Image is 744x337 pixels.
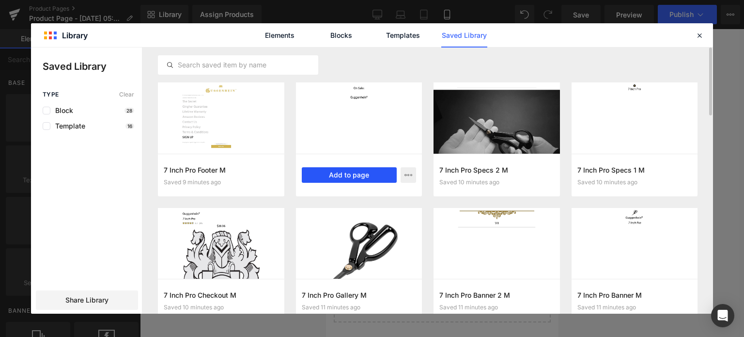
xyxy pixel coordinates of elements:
[577,165,692,175] h3: 7 Inch Pro Specs 1 M
[164,304,279,311] div: Saved 10 minutes ago
[164,165,279,175] h3: 7 Inch Pro Footer M
[577,304,692,311] div: Saved 11 minutes ago
[23,264,209,271] p: or Drag & Drop elements from left sidebar
[43,59,142,74] p: Saved Library
[439,290,554,300] h3: 7 Inch Pro Banner 2 M
[439,179,554,186] div: Saved 10 minutes ago
[124,108,134,113] p: 28
[73,209,160,229] a: Explore Blocks
[380,23,426,48] a: Templates
[439,304,554,311] div: Saved 11 minutes ago
[257,23,303,48] a: Elements
[441,23,487,48] a: Saved Library
[50,122,85,130] span: Template
[43,91,59,98] span: Type
[119,91,134,98] span: Clear
[577,290,692,300] h3: 7 Inch Pro Banner M
[158,59,318,71] input: Search saved item by name
[73,237,160,256] a: Add Single Section
[302,304,417,311] div: Saved 11 minutes ago
[711,304,734,327] div: Open Intercom Messenger
[302,167,397,183] button: Add to page
[577,179,692,186] div: Saved 10 minutes ago
[439,165,554,175] h3: 7 Inch Pro Specs 2 M
[50,107,73,114] span: Block
[302,290,417,300] h3: 7 Inch Pro Gallery M
[65,295,108,305] span: Share Library
[318,23,364,48] a: Blocks
[125,123,134,129] p: 16
[164,290,279,300] h3: 7 Inch Pro Checkout M
[164,179,279,186] div: Saved 9 minutes ago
